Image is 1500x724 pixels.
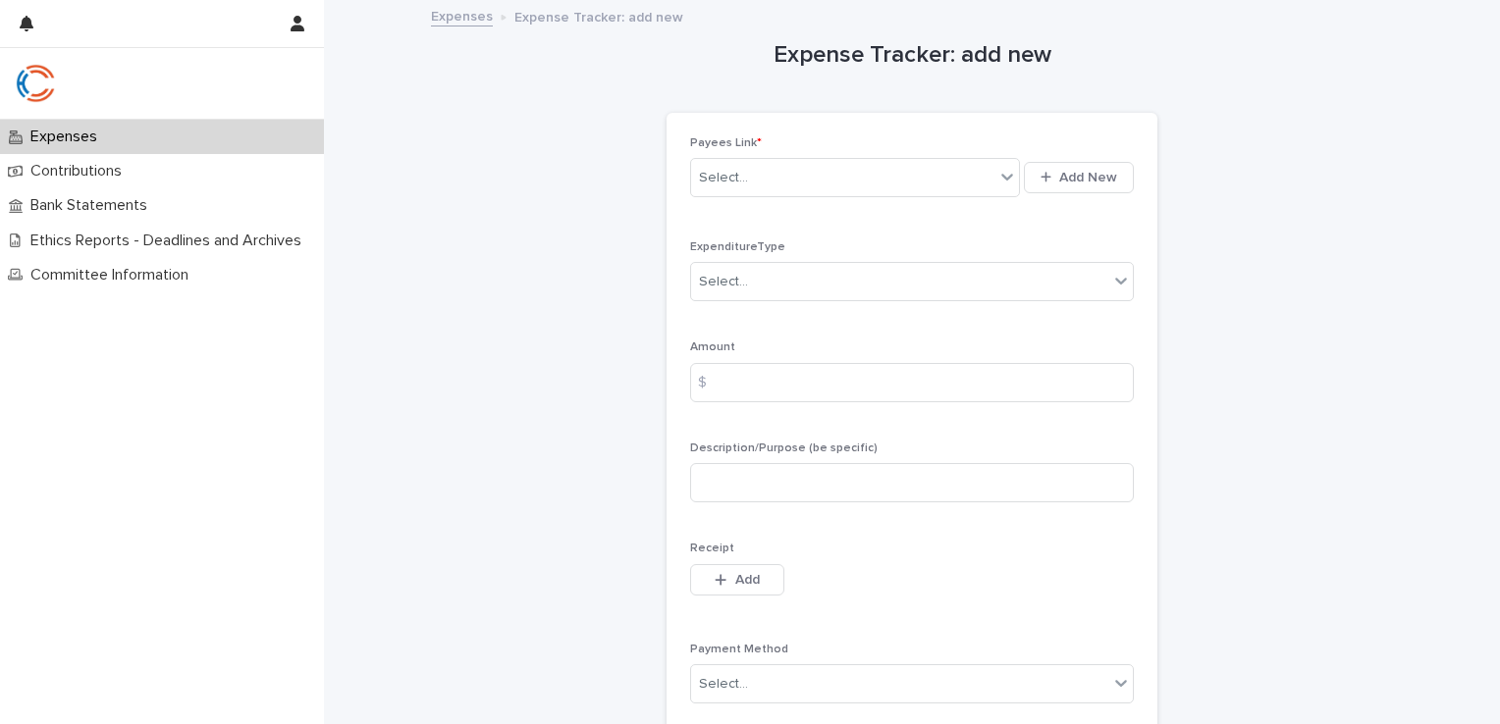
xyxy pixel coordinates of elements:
[23,196,163,215] p: Bank Statements
[699,272,748,292] div: Select...
[690,363,729,402] div: $
[16,64,55,103] img: qJrBEDQOT26p5MY9181R
[735,573,760,587] span: Add
[699,674,748,695] div: Select...
[23,162,137,181] p: Contributions
[23,266,204,284] p: Committee Information
[514,5,683,26] p: Expense Tracker: add new
[23,232,317,250] p: Ethics Reports - Deadlines and Archives
[431,4,493,26] a: Expenses
[690,241,785,253] span: ExpenditureType
[690,543,734,554] span: Receipt
[1059,171,1117,184] span: Add New
[667,41,1157,70] h1: Expense Tracker: add new
[1024,162,1134,193] button: Add New
[699,168,748,188] div: Select...
[690,341,735,353] span: Amount
[690,564,784,595] button: Add
[23,128,113,146] p: Expenses
[690,137,762,149] span: Payees Link
[690,442,878,454] span: Description/Purpose (be specific)
[690,644,788,655] span: Payment Method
